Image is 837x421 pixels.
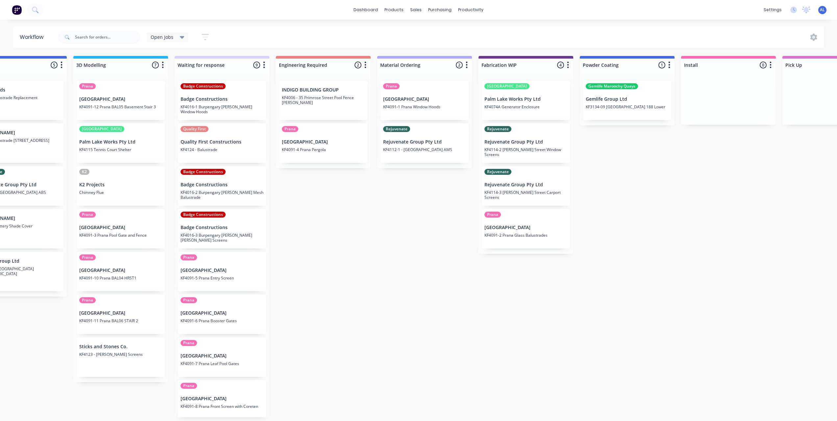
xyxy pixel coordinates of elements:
[760,5,785,15] div: settings
[181,182,263,188] p: Badge Constructions
[484,126,511,132] div: Rejuvenate
[484,190,567,200] p: KF4114-3 [PERSON_NAME] Street Carport Screens
[484,96,567,102] p: Palm Lake Works Pty Ltd
[181,297,197,303] div: Prana
[178,166,266,206] div: Badge ConstructionsBadge ConstructionsKF4016-2 Burpengary [PERSON_NAME] Mesh Balustrade
[383,96,466,102] p: [GEOGRAPHIC_DATA]
[79,83,96,89] div: Prana
[181,340,197,346] div: Prana
[181,318,263,323] p: KF4091-6 Prana Booster Gates
[79,126,124,132] div: [GEOGRAPHIC_DATA]
[181,233,263,243] p: KF4016-3 Burpengary [PERSON_NAME] [PERSON_NAME] Screens
[383,104,466,109] p: KF4091-1 Prana Window Hoods
[79,344,162,350] p: Sticks and Stones Co.
[484,169,511,175] div: Rejuvenate
[178,380,266,420] div: Prana[GEOGRAPHIC_DATA]KF4091-8 Prana Front Screen with Coreten
[181,96,263,102] p: Badge Constructions
[282,139,365,145] p: [GEOGRAPHIC_DATA]
[407,5,425,15] div: sales
[181,254,197,260] div: Prana
[181,147,263,152] p: KF4124 - Balustrade
[181,361,263,366] p: KF4091-7 Prana Leaf Pool Gates
[425,5,455,15] div: purchasing
[79,96,162,102] p: [GEOGRAPHIC_DATA]
[178,295,266,334] div: Prana[GEOGRAPHIC_DATA]KF4091-6 Prana Booster Gates
[383,126,410,132] div: Rejuvenate
[79,276,162,280] p: KF4091-10 Prana BAL04 HRST1
[181,276,263,280] p: KF4091-5 Prana Entry Screen
[79,254,96,260] div: Prana
[484,182,567,188] p: Rejuvenate Group Pty Ltd
[79,169,89,175] div: K2
[383,83,400,89] div: Prana
[282,147,365,152] p: KF4091-4 Prana Pergola
[282,95,365,105] p: KF4006 - 35 Primrose Street Pool Fence [PERSON_NAME]
[484,139,567,145] p: Rejuvenate Group Pty Ltd
[484,104,567,109] p: KF4074A Generator Enclosure
[12,5,22,15] img: Factory
[482,123,570,163] div: RejuvenateRejuvenate Group Pty LtdKF4114-2 [PERSON_NAME] Street Window Screens
[178,81,266,120] div: Badge ConstructionsBadge ConstructionsKF4016-1 Burpengary [PERSON_NAME] Window Hoods
[482,166,570,206] div: RejuvenateRejuvenate Group Pty LtdKF4114-3 [PERSON_NAME] Street Carport Screens
[484,147,567,157] p: KF4114-2 [PERSON_NAME] Street Window Screens
[181,353,263,359] p: [GEOGRAPHIC_DATA]
[77,81,165,120] div: Prana[GEOGRAPHIC_DATA]KF4091-12 Prana BAL05 Basement Stair 3
[455,5,487,15] div: productivity
[181,383,197,389] div: Prana
[181,268,263,273] p: [GEOGRAPHIC_DATA]
[181,396,263,402] p: [GEOGRAPHIC_DATA]
[79,104,162,109] p: KF4091-12 Prana BAL05 Basement Stair 3
[79,352,162,357] p: KF4123 - [PERSON_NAME] Screens
[383,139,466,145] p: Rejuvenate Group Pty Ltd
[181,139,263,145] p: Quality First Constructions
[583,81,671,120] div: Gemlife Maroochy QuaysGemlife Group LtdKF3134-09 [GEOGRAPHIC_DATA] 188 Lower
[79,310,162,316] p: [GEOGRAPHIC_DATA]
[77,123,165,163] div: [GEOGRAPHIC_DATA]Palm Lake Works Pty LtdKF4115 Tennis Court Shelter
[79,182,162,188] p: K2 Projects
[181,404,263,409] p: KF4091-8 Prana Front Screen with Coreten
[181,104,263,114] p: KF4016-1 Burpengary [PERSON_NAME] Window Hoods
[79,147,162,152] p: KF4115 Tennis Court Shelter
[151,34,173,40] span: Open Jobs
[181,126,209,132] div: Quality First
[77,209,165,249] div: Prana[GEOGRAPHIC_DATA]KF4091-3 Prana Pool Gate and Fence
[181,225,263,230] p: Badge Constructions
[181,212,226,218] div: Badge Constructions
[75,31,140,44] input: Search for orders...
[279,81,367,120] div: INDIGO BUILDING GROUPKF4006 - 35 Primrose Street Pool Fence [PERSON_NAME]
[484,212,501,218] div: Prana
[383,147,466,152] p: KF4112-1 - [GEOGRAPHIC_DATA] AMS
[181,310,263,316] p: [GEOGRAPHIC_DATA]
[79,212,96,218] div: Prana
[178,252,266,291] div: Prana[GEOGRAPHIC_DATA]KF4091-5 Prana Entry Screen
[79,297,96,303] div: Prana
[586,104,669,109] p: KF3134-09 [GEOGRAPHIC_DATA] 188 Lower
[282,87,365,93] p: INDIGO BUILDING GROUP
[181,83,226,89] div: Badge Constructions
[77,295,165,334] div: Prana[GEOGRAPHIC_DATA]KF4091-11 Prana BAL06 STAIR 2
[350,5,381,15] a: dashboard
[586,83,638,89] div: Gemlife Maroochy Quays
[282,126,298,132] div: Prana
[279,123,367,163] div: Prana[GEOGRAPHIC_DATA]KF4091-4 Prana Pergola
[77,252,165,291] div: Prana[GEOGRAPHIC_DATA]KF4091-10 Prana BAL04 HRST1
[181,190,263,200] p: KF4016-2 Burpengary [PERSON_NAME] Mesh Balustrade
[79,233,162,238] p: KF4091-3 Prana Pool Gate and Fence
[178,337,266,377] div: Prana[GEOGRAPHIC_DATA]KF4091-7 Prana Leaf Pool Gates
[79,139,162,145] p: Palm Lake Works Pty Ltd
[181,169,226,175] div: Badge Constructions
[820,7,825,13] span: AL
[484,83,529,89] div: [GEOGRAPHIC_DATA]
[484,225,567,230] p: [GEOGRAPHIC_DATA]
[381,81,469,120] div: Prana[GEOGRAPHIC_DATA]KF4091-1 Prana Window Hoods
[79,225,162,230] p: [GEOGRAPHIC_DATA]
[381,123,469,163] div: RejuvenateRejuvenate Group Pty LtdKF4112-1 - [GEOGRAPHIC_DATA] AMS
[178,123,266,163] div: Quality FirstQuality First ConstructionsKF4124 - Balustrade
[20,33,47,41] div: Workflow
[79,190,162,195] p: Chimney Flue
[79,318,162,323] p: KF4091-11 Prana BAL06 STAIR 2
[482,81,570,120] div: [GEOGRAPHIC_DATA]Palm Lake Works Pty LtdKF4074A Generator Enclosure
[77,337,165,377] div: Sticks and Stones Co.KF4123 - [PERSON_NAME] Screens
[381,5,407,15] div: products
[482,209,570,249] div: Prana[GEOGRAPHIC_DATA]KF4091-2 Prana Glass Balustrades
